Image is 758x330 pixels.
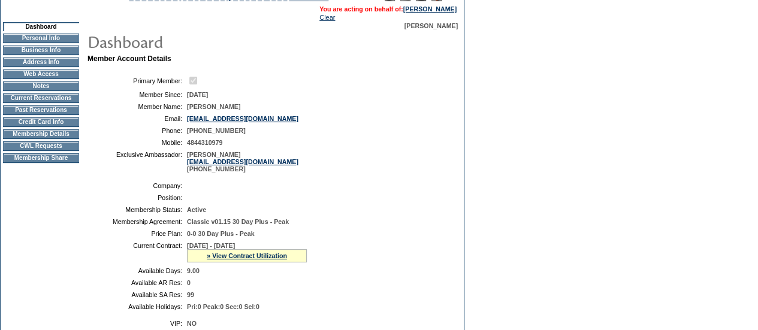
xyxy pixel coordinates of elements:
[92,115,182,122] td: Email:
[92,127,182,134] td: Phone:
[187,267,200,274] span: 9.00
[92,91,182,98] td: Member Since:
[3,129,79,139] td: Membership Details
[187,230,255,237] span: 0-0 30 Day Plus - Peak
[92,320,182,327] td: VIP:
[92,194,182,201] td: Position:
[3,69,79,79] td: Web Access
[3,22,79,31] td: Dashboard
[92,75,182,86] td: Primary Member:
[187,139,222,146] span: 4844310979
[3,46,79,55] td: Business Info
[187,103,240,110] span: [PERSON_NAME]
[92,230,182,237] td: Price Plan:
[187,91,208,98] span: [DATE]
[404,22,458,29] span: [PERSON_NAME]
[3,153,79,163] td: Membership Share
[187,320,197,327] span: NO
[319,14,335,21] a: Clear
[3,81,79,91] td: Notes
[187,115,298,122] a: [EMAIL_ADDRESS][DOMAIN_NAME]
[92,151,182,172] td: Exclusive Ambassador:
[3,141,79,151] td: CWL Requests
[92,206,182,213] td: Membership Status:
[207,252,287,259] a: » View Contract Utilization
[87,29,327,53] img: pgTtlDashboard.gif
[187,242,235,249] span: [DATE] - [DATE]
[187,218,289,225] span: Classic v01.15 30 Day Plus - Peak
[92,218,182,225] td: Membership Agreement:
[92,182,182,189] td: Company:
[92,279,182,286] td: Available AR Res:
[187,279,191,286] span: 0
[92,267,182,274] td: Available Days:
[3,57,79,67] td: Address Info
[92,139,182,146] td: Mobile:
[3,93,79,103] td: Current Reservations
[92,103,182,110] td: Member Name:
[3,34,79,43] td: Personal Info
[187,303,259,310] span: Pri:0 Peak:0 Sec:0 Sel:0
[319,5,457,13] span: You are acting on behalf of:
[187,206,206,213] span: Active
[187,158,298,165] a: [EMAIL_ADDRESS][DOMAIN_NAME]
[187,127,246,134] span: [PHONE_NUMBER]
[187,151,298,172] span: [PERSON_NAME] [PHONE_NUMBER]
[3,105,79,115] td: Past Reservations
[92,242,182,262] td: Current Contract:
[87,55,171,63] b: Member Account Details
[92,291,182,298] td: Available SA Res:
[403,5,457,13] a: [PERSON_NAME]
[3,117,79,127] td: Credit Card Info
[92,303,182,310] td: Available Holidays:
[187,291,194,298] span: 99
